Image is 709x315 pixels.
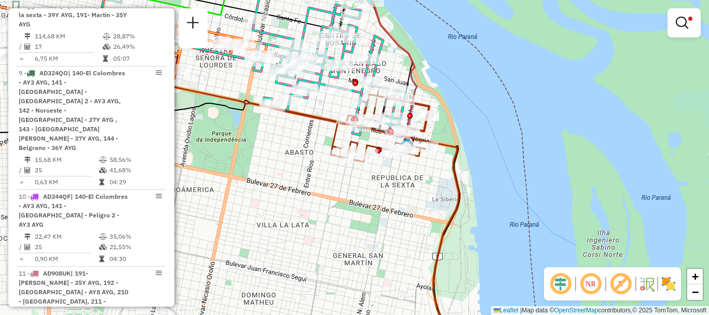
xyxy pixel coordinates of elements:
i: % de utilização da cubagem [99,167,107,173]
td: = [19,254,24,264]
td: 22,47 KM [34,231,99,242]
i: % de utilização do peso [103,33,111,39]
i: Tempo total em rota [103,56,108,62]
td: 25 [34,165,99,175]
td: 41,68% [109,165,161,175]
i: Tempo total em rota [99,256,104,262]
span: − [692,285,699,298]
td: 35,06% [109,231,161,242]
span: AD908UK [43,269,71,277]
span: AD344QF [43,193,71,200]
em: Opções [156,193,162,199]
td: / [19,42,24,52]
td: 28,87% [113,31,162,42]
td: = [19,53,24,64]
i: % de utilização do peso [99,234,107,240]
span: AD324QN [39,2,68,9]
td: / [19,242,24,252]
span: | 140-El Colombres - AY3 AYG, 141 - [GEOGRAPHIC_DATA] - Peligro 2 - AY3 AYG [19,193,128,228]
span: AD324QO [39,69,68,77]
span: | [520,307,522,314]
i: Total de Atividades [24,167,31,173]
a: Zoom out [687,284,703,300]
a: Nova sessão e pesquisa [183,12,203,36]
td: 0,63 KM [34,177,99,187]
i: % de utilização do peso [99,157,107,163]
span: | 190 - Republica de la sexta - 39Y AYG, 191- Martin - 35Y AYG [19,2,127,28]
span: + [692,270,699,283]
span: Filtro Ativo [688,17,692,21]
td: = [19,177,24,187]
span: 8 - [19,2,127,28]
a: OpenStreetMap [554,307,598,314]
span: | 140-El Colombres - AY3 AYG, 141 - [GEOGRAPHIC_DATA] - [GEOGRAPHIC_DATA] 2 - AY3 AYG, 142 - Noro... [19,69,125,152]
span: Ocultar NR [578,271,603,296]
i: Distância Total [24,33,31,39]
td: 6,75 KM [34,53,102,64]
img: Fluxo de ruas [638,276,655,292]
div: Map data © contributors,© 2025 TomTom, Microsoft [491,306,709,315]
img: UDC - Rosario 1 [400,138,414,151]
i: % de utilização da cubagem [99,244,107,250]
i: % de utilização da cubagem [103,44,111,50]
em: Opções [156,70,162,76]
span: Ocultar deslocamento [548,271,573,296]
i: Tempo total em rota [99,179,104,185]
em: Opções [156,270,162,276]
a: Leaflet [494,307,519,314]
i: Distância Total [24,234,31,240]
td: 26,49% [113,42,162,52]
td: 21,55% [109,242,161,252]
span: 9 - [19,69,125,152]
i: Total de Atividades [24,244,31,250]
td: 0,90 KM [34,254,99,264]
i: Total de Atividades [24,44,31,50]
img: Exibir/Ocultar setores [660,276,677,292]
td: 17 [34,42,102,52]
span: Exibir rótulo [608,271,633,296]
td: 04:30 [109,254,161,264]
td: 15,68 KM [34,155,99,165]
td: 05:07 [113,53,162,64]
td: / [19,165,24,175]
td: 04:29 [109,177,161,187]
td: 25 [34,242,99,252]
span: 10 - [19,193,128,228]
a: Zoom in [687,269,703,284]
td: 58,56% [109,155,161,165]
i: Distância Total [24,157,31,163]
a: Exibir filtros [672,12,697,33]
td: 114,68 KM [34,31,102,42]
